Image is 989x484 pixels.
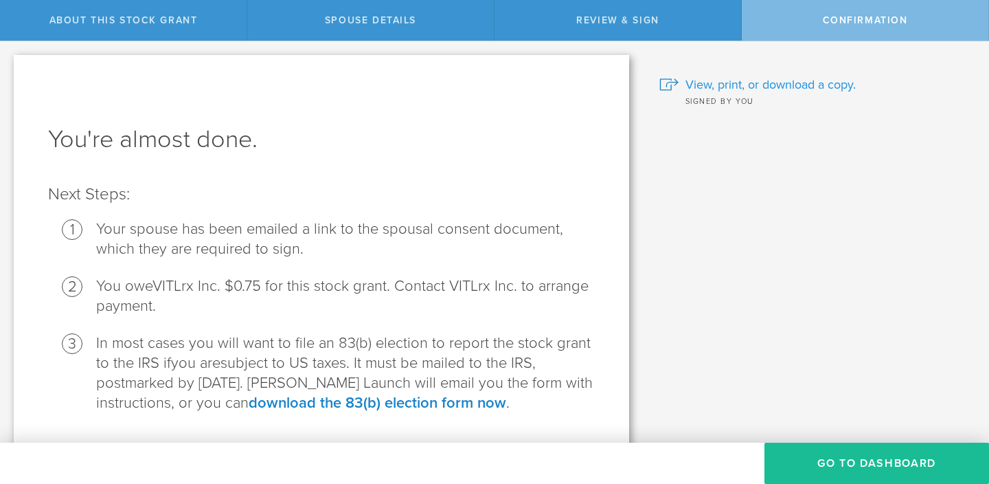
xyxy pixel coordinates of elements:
h1: You're almost done. [48,123,595,156]
span: Review & Sign [576,14,659,26]
li: In most cases you will want to file an 83(b) election to report the stock grant to the IRS if sub... [96,333,595,413]
li: VITLrx Inc. $0.75 for this stock grant. Contact VITLrx Inc. to arrange payment. [96,276,595,316]
span: Spouse Details [325,14,416,26]
li: Your spouse has been emailed a link to the spousal consent document, which they are required to s... [96,219,595,259]
p: Next Steps: [48,184,595,206]
span: About this stock grant [49,14,198,26]
span: View, print, or download a copy. [685,76,856,93]
button: Go to Dashboard [764,443,989,484]
a: download the 83(b) election form now [249,394,506,412]
span: You owe [96,277,152,295]
span: Confirmation [823,14,908,26]
span: you are [171,354,220,372]
div: Signed by you [659,93,968,107]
